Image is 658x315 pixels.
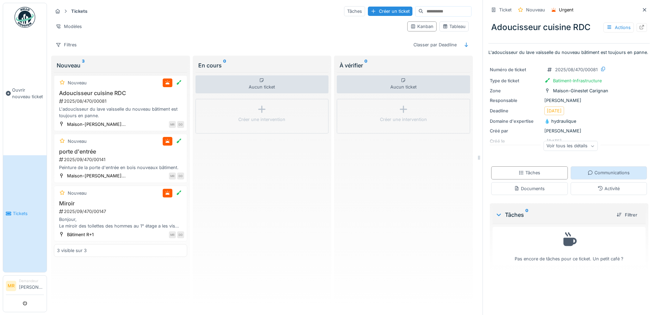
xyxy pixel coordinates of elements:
[490,87,542,94] div: Zone
[53,40,80,50] div: Filtres
[490,66,542,73] div: Numéro de ticket
[57,106,184,119] div: L'adoucisseur du lave vaisselle du nouveau bâtiment est toujours en panne.
[490,118,648,124] div: 💧 hydraulique
[499,7,512,13] div: Ticket
[490,77,542,84] div: Type de ticket
[588,169,630,176] div: Communications
[410,23,433,30] div: Kanban
[67,231,94,238] div: Bâtiment R+1
[553,87,608,94] div: Maison-Ginestet Carignan
[57,148,184,155] h3: porte d'entrée
[555,66,598,73] div: 2025/08/470/00081
[490,128,648,134] div: [PERSON_NAME]
[6,281,16,291] li: MR
[344,6,365,16] div: Tâches
[12,87,44,100] span: Ouvrir nouveau ticket
[442,23,466,30] div: Tableau
[553,77,602,84] div: Batiment-Infrastructure
[177,121,184,128] div: DD
[614,210,640,220] div: Filtrer
[57,216,184,229] div: Bonjour, Le miroir des toilettes des hommes au 1° étage a les vis que ne le tiens plus. Quand on ...
[368,7,412,16] div: Créer un ticket
[67,173,126,179] div: Maison-[PERSON_NAME]...
[559,7,573,13] div: Urgent
[198,61,326,70] div: En cours
[490,97,648,104] div: [PERSON_NAME]
[603,22,634,33] div: Actions
[488,49,650,56] p: L'adoucisseur du lave vaisselle du nouveau bâtiment est toujours en panne.
[3,31,47,155] a: Ouvrir nouveau ticket
[547,108,562,114] div: [DATE]
[19,278,44,284] div: Demandeur
[490,128,542,134] div: Créé par
[57,90,184,96] h3: Adoucisseur cuisine RDC
[177,231,184,238] div: DD
[57,247,87,254] div: 3 visible sur 3
[15,7,35,28] img: Badge_color-CXgf-gQk.svg
[67,121,126,128] div: Maison-[PERSON_NAME]...
[68,8,90,15] strong: Tickets
[177,173,184,179] div: DD
[514,185,545,192] div: Documents
[58,98,184,104] div: 2025/08/470/00081
[380,116,427,123] div: Créer une intervention
[340,61,467,70] div: À vérifier
[525,211,528,219] sup: 0
[598,185,620,192] div: Activité
[53,21,85,31] div: Modèles
[488,18,650,36] div: Adoucisseur cuisine RDC
[526,7,545,13] div: Nouveau
[57,164,184,171] div: Peinture de la porte d'entrée en bois nouveaux bâtiment.
[68,138,87,145] div: Nouveau
[169,121,176,128] div: MR
[196,75,329,93] div: Aucun ticket
[68,80,87,86] div: Nouveau
[58,156,184,163] div: 2025/09/470/00141
[82,61,85,70] sup: 3
[57,200,184,207] h3: Miroir
[3,155,47,272] a: Tickets
[223,61,226,70] sup: 0
[169,231,176,238] div: MR
[490,108,542,114] div: Deadline
[57,61,184,70] div: Nouveau
[337,75,470,93] div: Aucun ticket
[490,97,542,104] div: Responsable
[68,190,87,196] div: Nouveau
[58,208,184,215] div: 2025/09/470/00147
[169,173,176,179] div: MR
[6,278,44,295] a: MR Demandeur[PERSON_NAME]
[497,230,641,262] div: Pas encore de tâches pour ce ticket. Un petit café ?
[13,210,44,217] span: Tickets
[19,278,44,293] li: [PERSON_NAME]
[495,211,611,219] div: Tâches
[410,40,460,50] div: Classer par Deadline
[543,141,598,151] div: Voir tous les détails
[518,169,540,176] div: Tâches
[364,61,368,70] sup: 0
[490,118,542,124] div: Domaine d'expertise
[238,116,285,123] div: Créer une intervention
